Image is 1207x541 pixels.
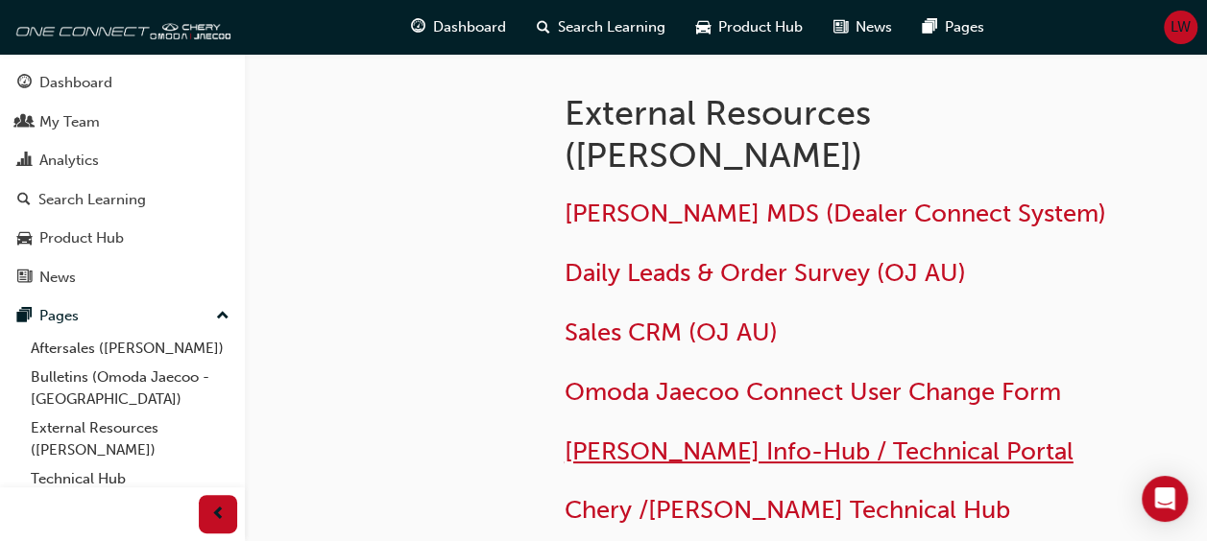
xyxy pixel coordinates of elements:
span: guage-icon [17,75,32,92]
a: pages-iconPages [907,8,1000,47]
span: search-icon [17,192,31,209]
button: LW [1164,11,1197,44]
div: Product Hub [39,227,124,249]
span: pages-icon [17,308,32,325]
span: chart-icon [17,153,32,170]
div: Open Intercom Messenger [1142,476,1188,522]
span: Pages [945,16,984,38]
span: Search Learning [558,16,665,38]
a: [PERSON_NAME] MDS (Dealer Connect System) [565,199,1106,228]
span: news-icon [17,270,32,287]
a: Technical Hub ([PERSON_NAME]) [23,464,237,515]
a: Bulletins (Omoda Jaecoo - [GEOGRAPHIC_DATA]) [23,363,237,413]
a: Aftersales ([PERSON_NAME]) [23,334,237,364]
div: My Team [39,111,100,133]
div: Dashboard [39,72,112,94]
a: My Team [8,105,237,140]
a: Sales CRM (OJ AU) [565,318,778,347]
a: News [8,260,237,295]
a: [PERSON_NAME] Info-Hub / Technical Portal [565,436,1074,466]
span: Product Hub [718,16,803,38]
span: search-icon [537,15,550,39]
a: car-iconProduct Hub [681,8,818,47]
span: News [856,16,892,38]
a: Search Learning [8,182,237,218]
a: search-iconSearch Learning [521,8,681,47]
a: External Resources ([PERSON_NAME]) [23,413,237,464]
span: people-icon [17,114,32,131]
a: news-iconNews [818,8,907,47]
span: pages-icon [923,15,937,39]
span: car-icon [17,230,32,247]
a: guage-iconDashboard [396,8,521,47]
button: Pages [8,298,237,334]
a: Dashboard [8,65,237,101]
span: LW [1171,16,1191,38]
span: Dashboard [433,16,506,38]
div: News [39,267,76,289]
a: Analytics [8,143,237,178]
a: Product Hub [8,221,237,256]
span: up-icon [216,304,229,329]
span: news-icon [833,15,848,39]
span: car-icon [696,15,711,39]
div: Pages [39,305,79,327]
span: prev-icon [211,503,226,527]
a: Omoda Jaecoo Connect User Change Form [565,377,1061,407]
a: Daily Leads & Order Survey (OJ AU) [565,258,966,288]
span: guage-icon [411,15,425,39]
h1: External Resources ([PERSON_NAME]) [565,92,1061,176]
a: Chery /[PERSON_NAME] Technical Hub [565,495,1010,525]
div: Analytics [39,150,99,172]
img: oneconnect [10,8,230,46]
button: DashboardMy TeamAnalyticsSearch LearningProduct HubNews [8,61,237,298]
div: Search Learning [38,189,146,211]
